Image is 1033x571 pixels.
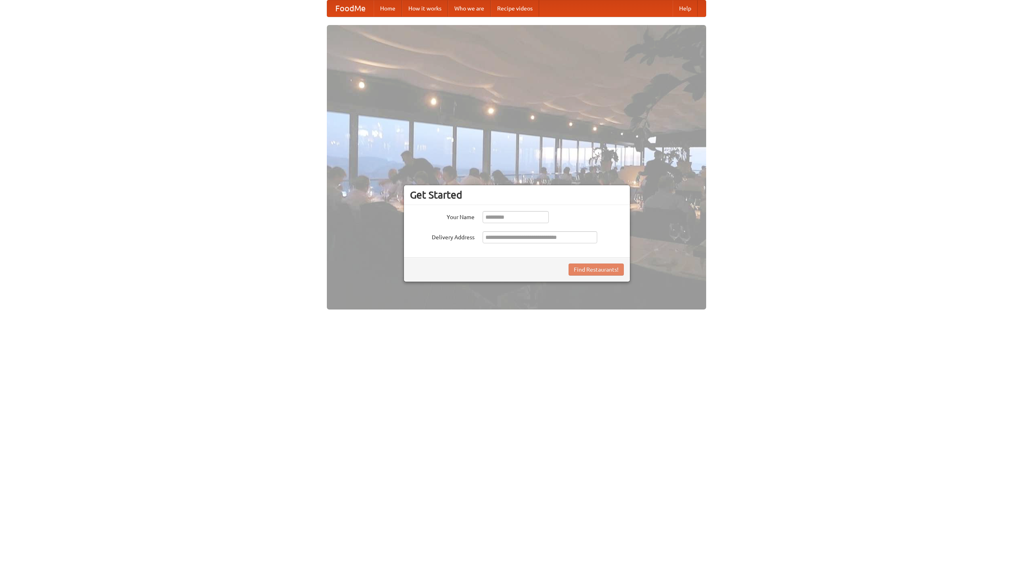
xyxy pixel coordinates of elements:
a: How it works [402,0,448,17]
button: Find Restaurants! [569,264,624,276]
a: FoodMe [327,0,374,17]
a: Who we are [448,0,491,17]
h3: Get Started [410,189,624,201]
label: Your Name [410,211,475,221]
label: Delivery Address [410,231,475,241]
a: Help [673,0,698,17]
a: Recipe videos [491,0,539,17]
a: Home [374,0,402,17]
